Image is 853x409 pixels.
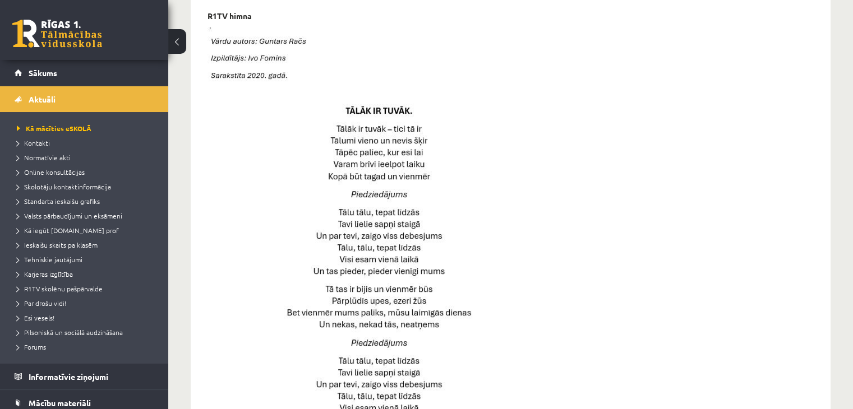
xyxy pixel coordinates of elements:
span: Normatīvie akti [17,153,71,162]
span: Mācību materiāli [29,398,91,408]
span: Kontakti [17,138,50,147]
a: R1TV skolēnu pašpārvalde [17,283,157,294]
legend: Informatīvie ziņojumi [29,364,154,389]
span: Kā mācīties eSKOLĀ [17,124,91,133]
a: Standarta ieskaišu grafiks [17,196,157,206]
span: Tehniskie jautājumi [17,255,82,264]
a: Informatīvie ziņojumi [15,364,154,389]
span: Valsts pārbaudījumi un eksāmeni [17,211,122,220]
a: Kā mācīties eSKOLĀ [17,123,157,133]
span: Karjeras izglītība [17,269,73,278]
a: Esi vesels! [17,313,157,323]
span: Aktuāli [29,94,56,104]
a: Aktuāli [15,86,154,112]
a: Kā iegūt [DOMAIN_NAME] prof [17,225,157,235]
a: Ieskaišu skaits pa klasēm [17,240,157,250]
span: Ieskaišu skaits pa klasēm [17,240,98,249]
span: Pilsoniskā un sociālā audzināšana [17,328,123,337]
a: Online konsultācijas [17,167,157,177]
a: Pilsoniskā un sociālā audzināšana [17,327,157,337]
span: Standarta ieskaišu grafiks [17,197,100,206]
p: R1TV himna [208,11,252,21]
a: Valsts pārbaudījumi un eksāmeni [17,211,157,221]
a: Sākums [15,60,154,86]
span: Skolotāju kontaktinformācija [17,182,111,191]
a: Par drošu vidi! [17,298,157,308]
a: Karjeras izglītība [17,269,157,279]
a: Forums [17,342,157,352]
a: Rīgas 1. Tālmācības vidusskola [12,20,102,48]
span: Kā iegūt [DOMAIN_NAME] prof [17,226,119,235]
a: Kontakti [17,138,157,148]
span: Sākums [29,68,57,78]
span: R1TV skolēnu pašpārvalde [17,284,103,293]
span: Esi vesels! [17,313,54,322]
a: Tehniskie jautājumi [17,254,157,264]
span: Online konsultācijas [17,168,85,176]
a: Normatīvie akti [17,152,157,162]
span: Forums [17,342,46,351]
span: Par drošu vidi! [17,299,66,308]
a: Skolotāju kontaktinformācija [17,182,157,192]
